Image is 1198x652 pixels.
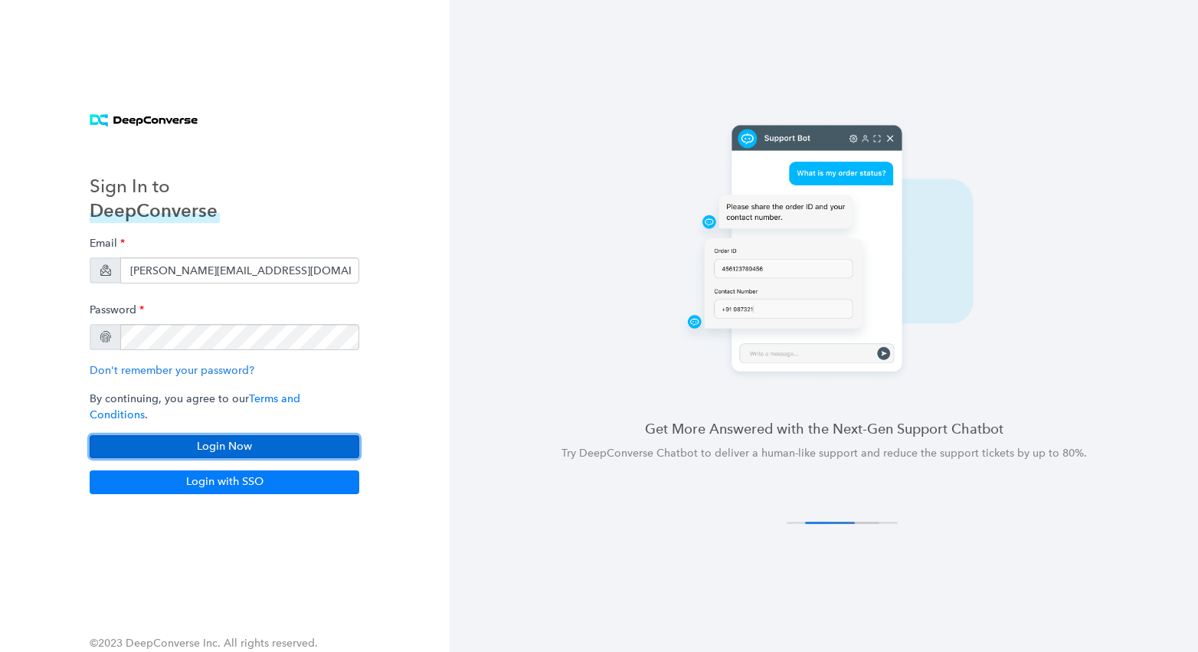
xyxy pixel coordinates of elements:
[90,229,125,257] label: Email
[90,470,359,493] button: Login with SSO
[561,447,1087,460] span: Try DeepConverse Chatbot to deliver a human-like support and reduce the support tickets by up to ...
[90,364,254,377] a: Don't remember your password?
[90,435,359,458] button: Login Now
[486,419,1162,438] h4: Get More Answered with the Next-Gen Support Chatbot
[90,174,220,198] h3: Sign In to
[90,391,359,423] p: By continuing, you agree to our .
[90,637,318,650] span: ©2023 DeepConverse Inc. All rights reserved.
[90,296,144,324] label: Password
[637,119,1011,382] img: carousel 2
[90,198,220,223] h3: DeepConverse
[830,522,879,524] button: 3
[848,522,898,524] button: 4
[787,522,836,524] button: 1
[90,114,198,127] img: horizontal logo
[805,522,855,524] button: 2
